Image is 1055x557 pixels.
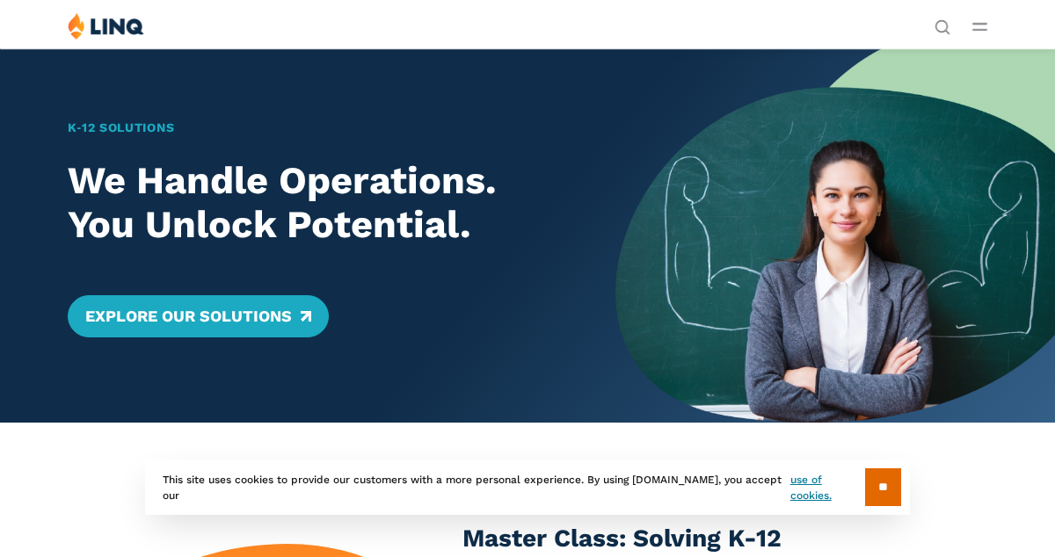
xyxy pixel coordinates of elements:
h1: K‑12 Solutions [68,119,572,137]
button: Open Main Menu [972,17,987,36]
nav: Utility Navigation [935,12,950,33]
a: Explore Our Solutions [68,295,329,337]
div: This site uses cookies to provide our customers with a more personal experience. By using [DOMAIN... [145,459,910,515]
img: LINQ | K‑12 Software [68,12,144,40]
button: Open Search Bar [935,18,950,33]
h2: We Handle Operations. You Unlock Potential. [68,159,572,247]
img: Home Banner [615,48,1055,423]
a: use of cookies. [790,472,865,503]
